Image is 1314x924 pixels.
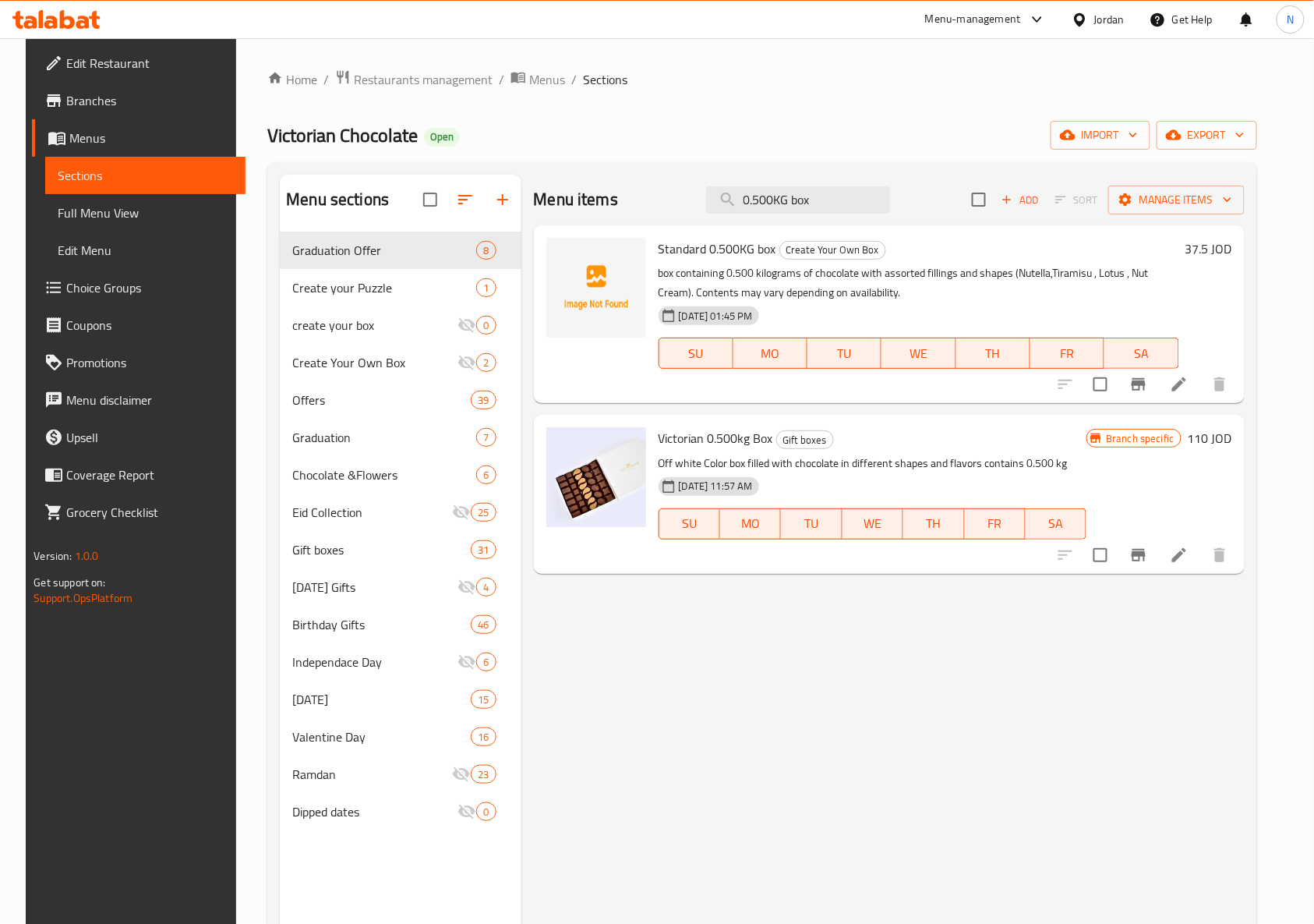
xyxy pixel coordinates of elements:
div: Birthday Gifts46 [280,606,521,643]
h6: 110 JOD [1188,427,1232,449]
span: Create Your Own Box [292,353,457,372]
nav: breadcrumb [267,69,1256,90]
button: TH [903,508,964,540]
span: Menus [69,129,233,147]
span: WE [888,342,949,365]
button: import [1051,121,1150,150]
span: Edit Menu [58,241,233,260]
div: Dipped dates0 [280,793,521,830]
span: 6 [477,468,495,483]
span: MO [726,512,775,535]
span: [DATE] 01:45 PM [673,309,759,324]
span: Manage items [1121,190,1232,210]
span: Open [424,130,460,143]
img: Standard 0.500KG box [546,238,646,338]
button: Add section [484,181,521,218]
a: Menu disclaimer [32,381,245,419]
img: Victorian 0.500kg Box [546,427,646,527]
svg: Inactive section [452,503,471,522]
span: SA [1111,342,1172,365]
div: Easter Gifts [292,578,457,597]
span: Coupons [66,316,233,335]
div: Chocolate &Flowers [292,466,476,484]
div: Create your Puzzle1 [280,269,521,306]
div: Valentine Day16 [280,718,521,756]
span: 4 [477,580,495,595]
span: WE [849,512,897,535]
span: 0 [477,318,495,333]
span: import [1063,126,1138,145]
div: [DATE]15 [280,681,521,718]
span: Promotions [66,353,233,372]
span: Coverage Report [66,466,233,484]
button: SU [659,338,733,369]
div: [DATE] Gifts4 [280,568,521,606]
svg: Inactive section [457,316,476,335]
button: WE [842,508,903,540]
button: Branch-specific-item [1120,366,1157,403]
div: Graduation7 [280,419,521,456]
button: export [1157,121,1257,150]
div: items [471,540,496,559]
span: 25 [472,505,495,520]
div: Graduation Offer8 [280,232,521,269]
span: 8 [477,243,495,258]
button: WE [881,338,955,369]
span: Restaurants management [354,70,493,89]
span: 1 [477,281,495,296]
button: delete [1201,366,1238,403]
span: 1.0.0 [75,546,99,566]
button: SA [1026,508,1086,540]
a: Branches [32,82,245,119]
span: [DATE] Gifts [292,578,457,597]
a: Choice Groups [32,269,245,306]
div: Ramdan [292,765,452,784]
span: create your box [292,316,457,335]
span: Gift boxes [292,540,471,559]
a: Restaurants management [335,69,493,90]
span: 15 [472,692,495,707]
div: Offers [292,391,471,409]
div: Chocolate &Flowers6 [280,456,521,494]
div: create your box0 [280,306,521,344]
div: Independace Day [292,653,457,671]
button: FR [1030,338,1104,369]
a: Promotions [32,344,245,381]
a: Edit menu item [1170,546,1189,565]
svg: Inactive section [452,765,471,784]
span: 46 [472,618,495,632]
span: TU [787,512,835,535]
div: Gift boxes [776,430,834,449]
div: Eid Collection [292,503,452,522]
span: Version: [34,546,72,566]
span: export [1169,126,1245,145]
div: items [471,728,496,746]
div: Create Your Own Box2 [280,344,521,381]
a: Grocery Checklist [32,494,245,531]
span: Graduation [292,428,476,447]
div: items [476,802,496,821]
div: Create Your Own Box [779,241,886,260]
button: SU [659,508,720,540]
h2: Menu items [534,188,619,211]
span: Branch specific [1100,431,1180,446]
div: items [476,653,496,671]
span: FR [1037,342,1098,365]
span: [DATE] 11:57 AM [673,479,759,494]
span: Dipped dates [292,802,457,821]
input: search [706,186,890,214]
span: Select section first [1045,188,1108,212]
span: 0 [477,805,495,820]
div: items [476,353,496,372]
div: Mother's day [292,690,471,709]
div: items [476,241,496,260]
span: Get support on: [34,572,105,593]
span: Branches [66,91,233,110]
a: Edit Menu [45,232,245,269]
a: Full Menu View [45,194,245,232]
span: Select to update [1084,368,1117,401]
h6: 37.5 JOD [1185,238,1232,260]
